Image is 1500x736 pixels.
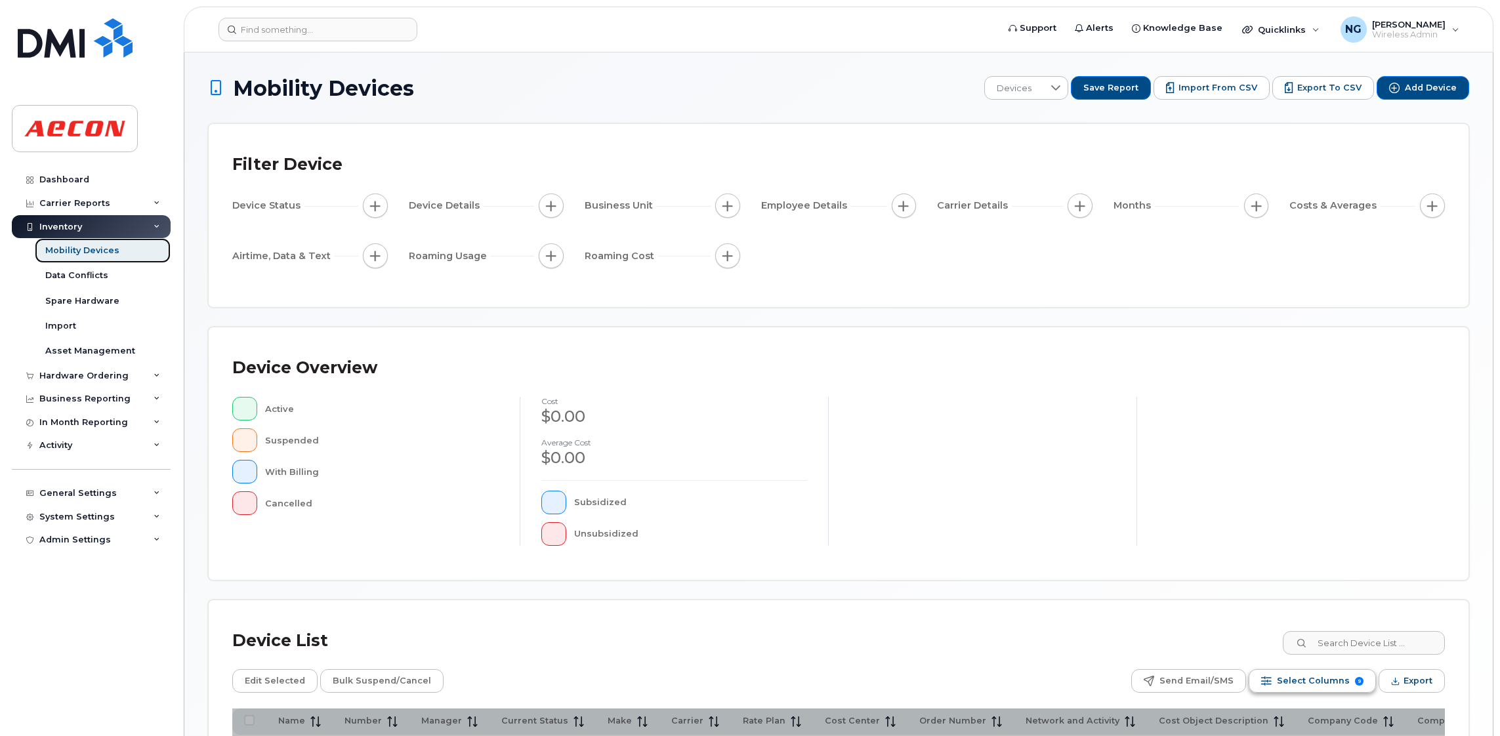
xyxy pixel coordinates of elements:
[1272,76,1374,100] button: Export to CSV
[1297,82,1362,94] span: Export to CSV
[409,199,484,213] span: Device Details
[1405,82,1457,94] span: Add Device
[541,405,807,428] div: $0.00
[1114,199,1155,213] span: Months
[574,491,808,514] div: Subsidized
[985,77,1043,100] span: Devices
[232,351,377,385] div: Device Overview
[265,397,499,420] div: Active
[245,671,305,691] span: Edit Selected
[1083,82,1138,94] span: Save Report
[1249,669,1376,693] button: Select Columns 9
[320,669,444,693] button: Bulk Suspend/Cancel
[232,624,328,658] div: Device List
[1355,677,1364,685] span: 9
[541,397,807,405] h4: cost
[1283,631,1445,655] input: Search Device List ...
[585,249,658,263] span: Roaming Cost
[574,522,808,546] div: Unsubsidized
[1159,671,1234,691] span: Send Email/SMS
[1071,76,1151,100] button: Save Report
[1377,76,1469,100] button: Add Device
[232,249,335,263] span: Airtime, Data & Text
[585,199,657,213] span: Business Unit
[233,77,414,100] span: Mobility Devices
[1277,671,1350,691] span: Select Columns
[232,199,304,213] span: Device Status
[265,460,499,483] div: With Billing
[1154,76,1270,100] button: Import from CSV
[761,199,851,213] span: Employee Details
[1404,671,1432,691] span: Export
[232,669,318,693] button: Edit Selected
[1379,669,1445,693] button: Export
[409,249,491,263] span: Roaming Usage
[232,148,343,182] div: Filter Device
[1289,199,1381,213] span: Costs & Averages
[1131,669,1246,693] button: Send Email/SMS
[541,447,807,469] div: $0.00
[333,671,431,691] span: Bulk Suspend/Cancel
[937,199,1012,213] span: Carrier Details
[541,438,807,447] h4: Average cost
[1178,82,1257,94] span: Import from CSV
[265,428,499,452] div: Suspended
[265,491,499,515] div: Cancelled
